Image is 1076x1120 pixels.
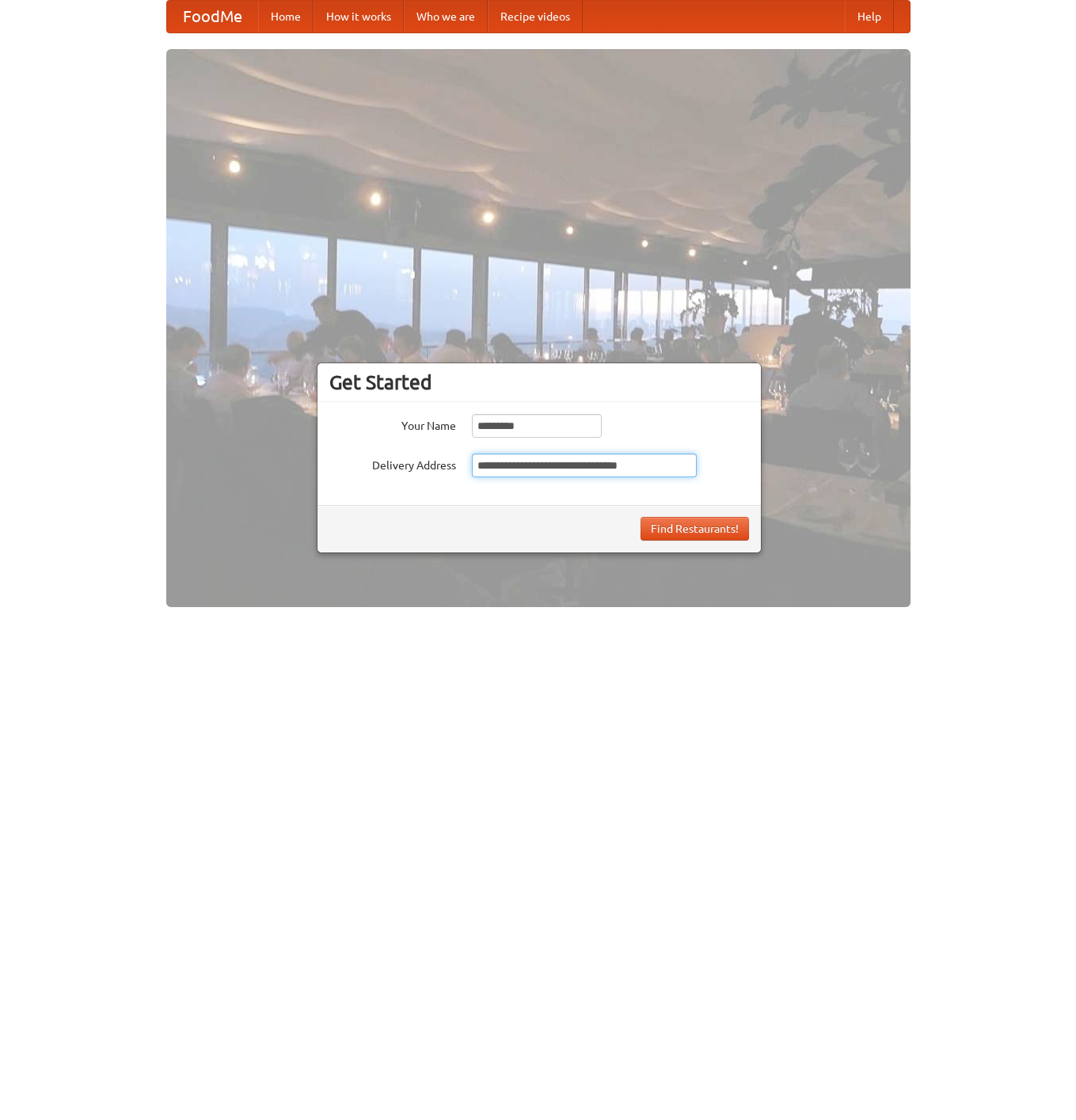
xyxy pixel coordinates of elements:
label: Your Name [329,414,456,434]
a: How it works [314,1,404,32]
h3: Get Started [329,370,749,394]
a: Who we are [404,1,488,32]
a: Home [258,1,314,32]
a: FoodMe [167,1,258,32]
a: Recipe videos [488,1,583,32]
a: Help [845,1,894,32]
button: Find Restaurants! [641,517,749,541]
label: Delivery Address [329,454,456,473]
